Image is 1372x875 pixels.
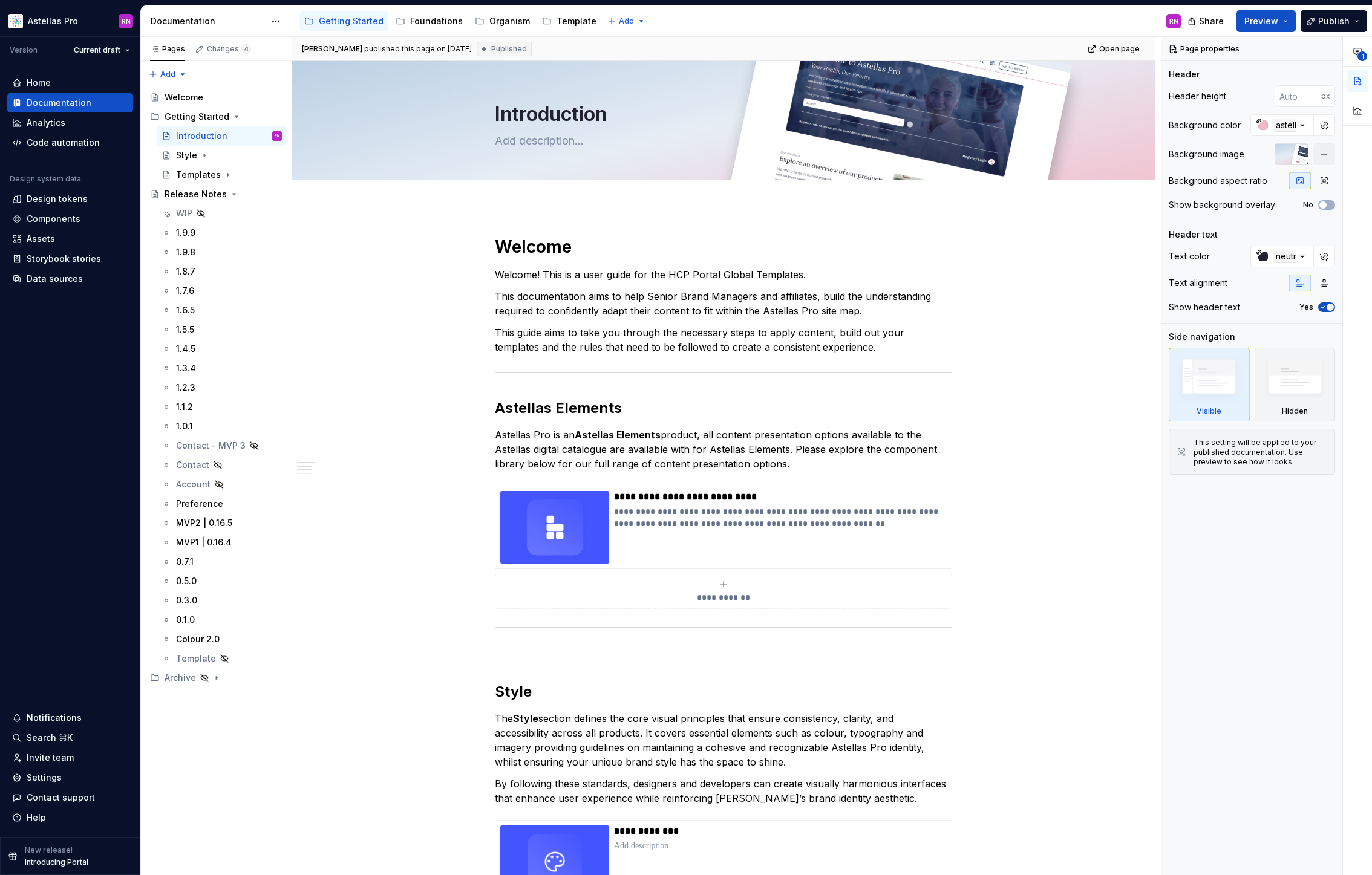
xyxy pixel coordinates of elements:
[364,44,472,54] div: published this page on [DATE]
[1282,406,1308,416] div: Hidden
[299,9,601,33] div: Page tree
[495,289,952,318] p: This documentation aims to help Senior Brand Managers and affiliates, build the understanding req...
[275,130,279,142] div: RN
[157,165,287,184] a: Templates
[7,209,133,229] a: Components
[150,44,185,54] div: Pages
[1169,301,1240,313] div: Show header text
[145,107,287,126] div: Getting Started
[500,491,609,564] img: 5bab9c92-5f99-4893-b000-b4006f4cfa1e.png
[1194,438,1327,467] div: This setting will be applied to your published documentation. Use preview to see how it looks.
[27,772,62,784] div: Settings
[145,88,287,107] a: Welcome
[157,339,287,359] a: 1.4.5
[491,44,527,54] span: Published
[27,712,82,724] div: Notifications
[513,712,538,724] strong: Style
[27,193,88,205] div: Design tokens
[207,44,251,54] div: Changes
[7,73,133,93] a: Home
[176,401,193,413] div: 1.1.2
[1197,406,1221,416] div: Visible
[157,397,287,417] a: 1.1.2
[1169,119,1241,131] div: Background color
[25,845,73,855] p: New release!
[1321,91,1330,101] p: px
[176,382,195,394] div: 1.2.3
[1236,10,1296,32] button: Preview
[157,223,287,242] a: 1.9.9
[7,113,133,132] a: Analytics
[495,325,952,354] p: This guide aims to take you through the necessary steps to apply content, build out your template...
[176,246,195,258] div: 1.9.8
[619,16,634,26] span: Add
[27,812,46,824] div: Help
[1169,250,1210,262] div: Text color
[165,111,229,123] div: Getting Started
[176,227,195,239] div: 1.9.9
[1199,15,1224,27] span: Share
[157,552,287,571] a: 0.7.1
[176,149,197,161] div: Style
[1273,119,1342,132] div: astellasRed-100
[537,11,601,31] a: Template
[157,436,287,455] a: Contact - MVP 3
[151,15,265,27] div: Documentation
[495,398,952,418] h2: Astellas Elements
[157,591,287,610] a: 0.3.0
[410,15,463,27] div: Foundations
[1169,348,1250,421] div: Visible
[157,494,287,513] a: Preference
[1299,302,1313,312] label: Yes
[241,44,251,54] span: 4
[2,8,138,34] button: Astellas ProRN
[557,15,596,27] div: Template
[157,320,287,339] a: 1.5.5
[27,97,91,109] div: Documentation
[7,728,133,747] button: Search ⌘K
[1169,277,1227,289] div: Text alignment
[176,169,221,181] div: Templates
[495,236,952,258] h1: Welcome
[391,11,468,31] a: Foundations
[157,378,287,397] a: 1.2.3
[495,682,952,701] h2: Style
[157,146,287,165] a: Style
[176,207,192,220] div: WIP
[176,478,211,490] div: Account
[489,15,530,27] div: Organism
[157,417,287,436] a: 1.0.1
[1169,90,1226,102] div: Header height
[176,420,193,432] div: 1.0.1
[157,629,287,649] a: Colour 2.0
[302,44,362,54] span: [PERSON_NAME]
[1250,246,1314,267] button: neutral-900
[1169,331,1235,343] div: Side navigation
[157,533,287,552] a: MVP1 | 0.16.4
[1318,15,1350,27] span: Publish
[7,708,133,727] button: Notifications
[157,455,287,475] a: Contact
[319,15,384,27] div: Getting Started
[145,88,287,688] div: Page tree
[165,188,227,200] div: Release Notes
[299,11,388,31] a: Getting Started
[176,517,232,529] div: MVP2 | 0.16.5
[27,752,74,764] div: Invite team
[176,362,196,374] div: 1.3.4
[176,265,195,278] div: 1.8.7
[68,42,136,59] button: Current draft
[176,594,197,607] div: 0.3.0
[157,126,287,146] a: IntroductionRN
[470,11,535,31] a: Organism
[157,513,287,533] a: MVP2 | 0.16.5
[1301,10,1367,32] button: Publish
[25,857,88,867] p: Introducing Portal
[27,137,100,149] div: Code automation
[7,189,133,209] a: Design tokens
[176,575,197,587] div: 0.5.0
[165,672,196,684] div: Archive
[157,571,287,591] a: 0.5.0
[176,343,195,355] div: 1.4.5
[176,652,216,665] div: Template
